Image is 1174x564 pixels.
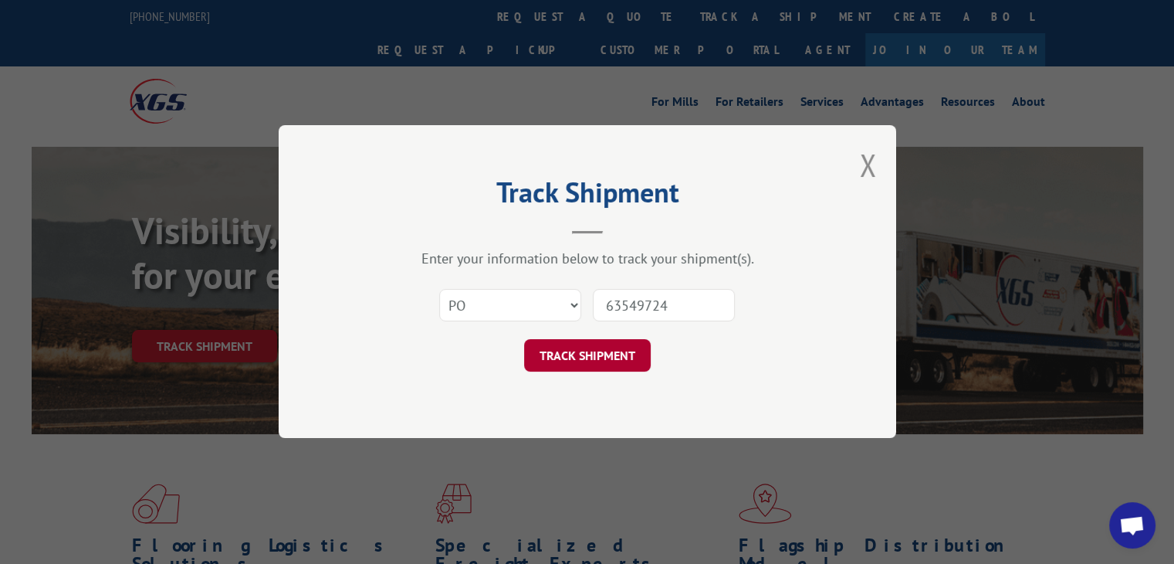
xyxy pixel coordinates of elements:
[356,182,819,211] h2: Track Shipment
[593,290,735,322] input: Number(s)
[356,250,819,268] div: Enter your information below to track your shipment(s).
[1109,502,1155,549] a: Open chat
[860,144,877,185] button: Close modal
[524,340,651,372] button: TRACK SHIPMENT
